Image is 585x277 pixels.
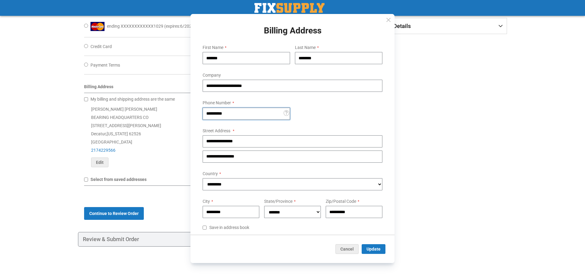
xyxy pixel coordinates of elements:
span: Credit Card [90,44,112,49]
img: Fix Industrial Supply [254,3,324,13]
span: Continue to Review Order [89,211,139,216]
span: Update [367,247,381,251]
span: Zip/Postal Code [326,199,356,204]
span: ( : ) [164,24,196,29]
button: Continue to Review Order [84,207,144,220]
span: Cancel [340,247,354,251]
span: Last Name [295,45,316,50]
span: 6/2029 [180,24,194,29]
span: Save in address book [209,225,249,230]
h1: Billing Address [198,26,387,36]
span: City [203,199,210,204]
span: ending [107,24,120,29]
span: Select from saved addresses [90,177,147,182]
span: XXXXXXXXXXXX1029 [121,24,163,29]
button: Update [362,244,385,254]
div: [PERSON_NAME] [PERSON_NAME] BEARING HEADQUARTERS CO [STREET_ADDRESS][PERSON_NAME] Decatur , 62526... [84,105,349,167]
span: Country [203,171,218,176]
img: MasterCard [90,22,105,31]
span: My billing and shipping address are the same [90,97,175,102]
span: expires [166,24,179,29]
span: Company [203,73,221,78]
span: State/Province [264,199,292,204]
span: [US_STATE] [107,131,128,136]
div: Billing Address [84,84,349,93]
span: Street Address [203,128,230,133]
a: store logo [254,3,324,13]
span: Payment Terms [90,63,120,68]
button: Edit [91,158,108,167]
div: Review & Submit Order [78,232,355,247]
span: Phone Number [203,100,231,105]
span: First Name [203,45,223,50]
a: 2174229566 [91,148,115,153]
span: Edit [96,160,104,165]
button: Cancel [335,244,359,254]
